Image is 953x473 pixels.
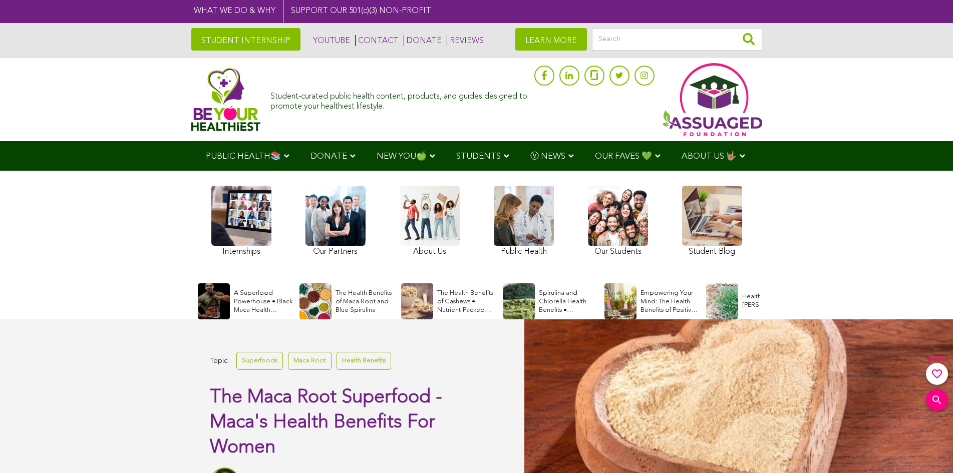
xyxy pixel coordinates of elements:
img: Assuaged App [662,63,762,136]
iframe: Chat Widget [903,425,953,473]
a: CONTACT [355,35,399,46]
div: Navigation Menu [191,141,762,171]
img: Assuaged [191,68,261,131]
span: The Maca Root Superfood - Maca's Health Benefits For Women [210,388,442,457]
a: YOUTUBE [310,35,350,46]
a: Superfoods [236,352,283,369]
span: PUBLIC HEALTH📚 [206,152,281,161]
span: ABOUT US 🤟🏽 [682,152,737,161]
a: DONATE [404,35,442,46]
a: REVIEWS [447,35,484,46]
img: glassdoor [590,70,597,80]
a: LEARN MORE [515,28,587,51]
span: OUR FAVES 💚 [595,152,652,161]
span: STUDENTS [456,152,501,161]
a: Maca Root [288,352,332,369]
span: NEW YOU🍏 [377,152,427,161]
span: DONATE [310,152,347,161]
span: Topic: [210,354,229,368]
div: Student-curated public health content, products, and guides designed to promote your healthiest l... [270,87,529,111]
span: Ⓥ NEWS [530,152,565,161]
a: STUDENT INTERNSHIP [191,28,300,51]
a: Health Benefits [337,352,391,369]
